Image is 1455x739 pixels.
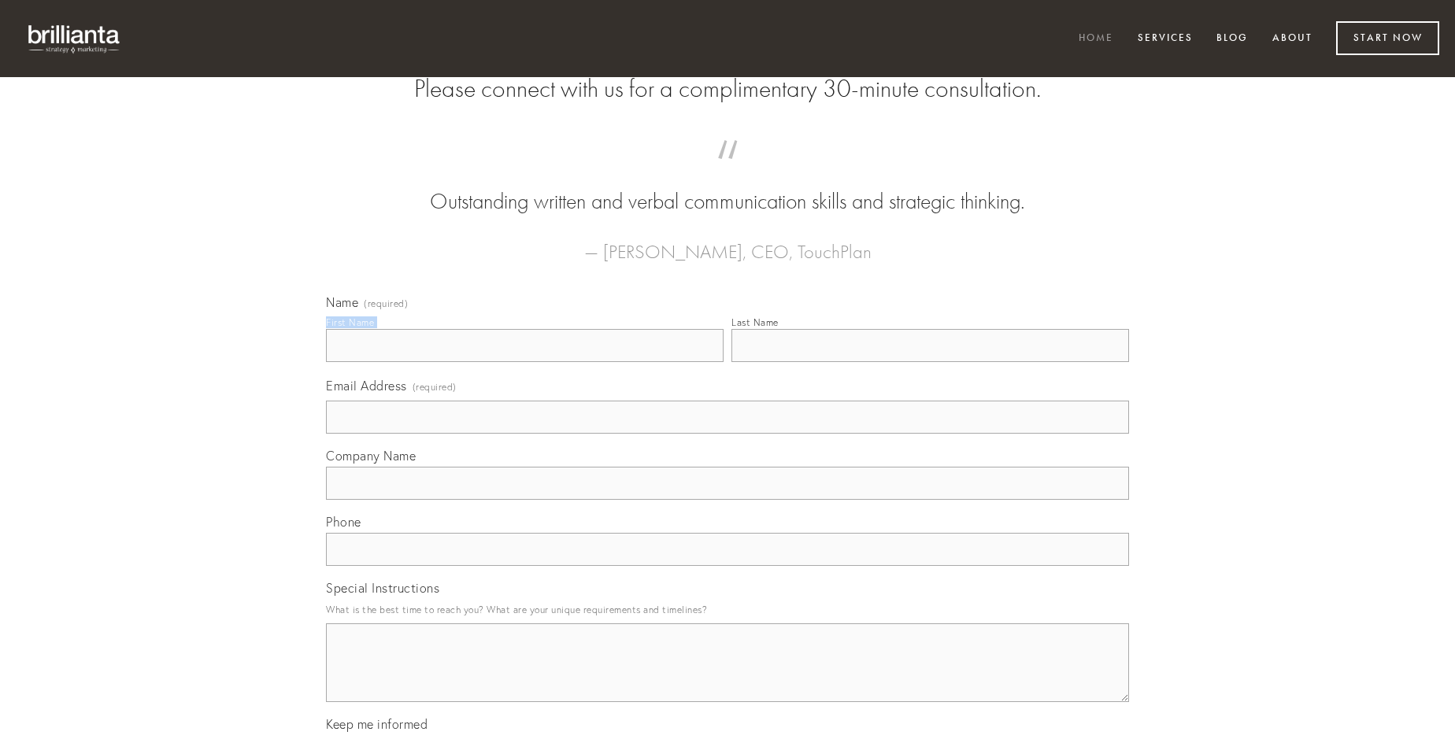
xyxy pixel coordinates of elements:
[1068,26,1124,52] a: Home
[1336,21,1439,55] a: Start Now
[364,299,408,309] span: (required)
[326,514,361,530] span: Phone
[413,376,457,397] span: (required)
[351,156,1104,187] span: “
[326,580,439,596] span: Special Instructions
[731,316,779,328] div: Last Name
[351,156,1104,217] blockquote: Outstanding written and verbal communication skills and strategic thinking.
[326,294,358,310] span: Name
[326,716,428,732] span: Keep me informed
[326,599,1129,620] p: What is the best time to reach you? What are your unique requirements and timelines?
[1262,26,1323,52] a: About
[16,16,134,61] img: brillianta - research, strategy, marketing
[326,316,374,328] div: First Name
[1206,26,1258,52] a: Blog
[326,74,1129,104] h2: Please connect with us for a complimentary 30-minute consultation.
[351,217,1104,268] figcaption: — [PERSON_NAME], CEO, TouchPlan
[326,448,416,464] span: Company Name
[1127,26,1203,52] a: Services
[326,378,407,394] span: Email Address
